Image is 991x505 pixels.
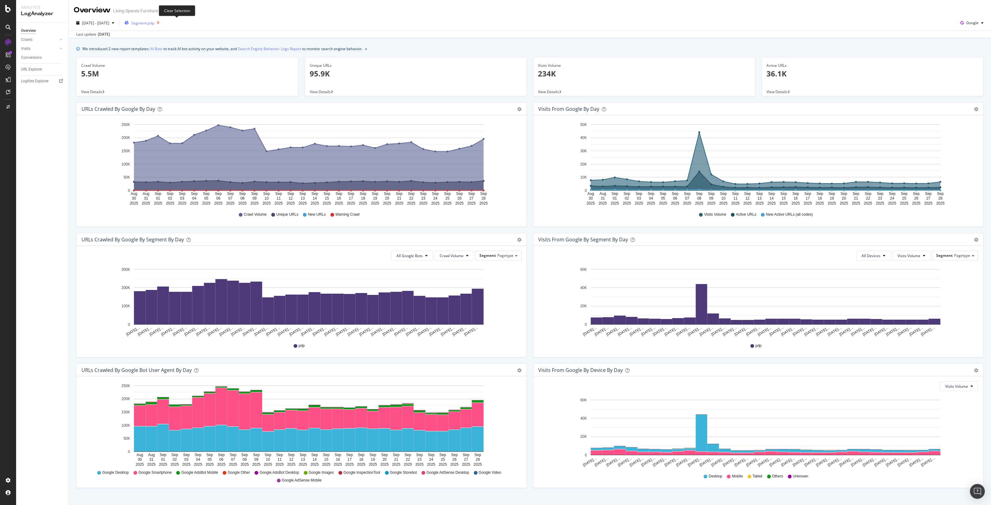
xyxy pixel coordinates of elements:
[649,196,653,201] text: 04
[589,196,593,201] text: 30
[517,238,522,242] div: gear
[81,265,519,337] div: A chart.
[364,44,369,53] button: close banner
[397,196,401,201] text: 21
[816,201,824,205] text: 2025
[538,265,976,337] svg: A chart.
[914,196,919,201] text: 26
[311,201,319,205] text: 2025
[81,106,155,112] div: URLs Crawled by Google by day
[121,286,130,290] text: 200K
[263,192,270,196] text: Sep
[585,322,587,327] text: 0
[166,201,174,205] text: 2025
[958,18,986,28] button: Google
[244,212,267,217] span: Crawl Volume
[238,201,247,205] text: 2025
[445,196,450,201] text: 25
[580,175,587,179] text: 10K
[180,196,185,201] text: 03
[372,192,378,196] text: Sep
[407,201,416,205] text: 2025
[635,201,643,205] text: 2025
[299,343,305,348] span: pdp
[599,201,607,205] text: 2025
[660,192,666,196] text: Sep
[580,149,587,153] text: 30K
[743,201,752,205] text: 2025
[128,188,130,193] text: 0
[636,192,643,196] text: Sep
[337,196,341,201] text: 16
[897,253,920,258] span: Visits Volume
[264,196,269,201] text: 10
[900,201,908,205] text: 2025
[287,192,294,196] text: Sep
[767,201,776,205] text: 2025
[673,196,677,201] text: 06
[81,381,519,467] div: A chart.
[313,196,317,201] text: 14
[21,45,30,52] div: Visits
[121,423,130,428] text: 100K
[647,201,655,205] text: 2025
[768,192,775,196] text: Sep
[203,192,210,196] text: Sep
[190,201,199,205] text: 2025
[587,201,595,205] text: 2025
[121,397,130,401] text: 200K
[600,192,606,196] text: Aug
[648,192,654,196] text: Sep
[286,201,295,205] text: 2025
[853,192,859,196] text: Sep
[81,63,294,68] div: Crawl Volume
[876,201,884,205] text: 2025
[954,253,970,258] span: Pagetype
[76,45,984,52] div: info banner
[482,196,486,201] text: 28
[432,192,439,196] text: Sep
[766,68,979,79] p: 36.1K
[335,201,343,205] text: 2025
[840,192,847,196] text: Sep
[538,63,750,68] div: Visits Volume
[672,192,679,196] text: Sep
[21,66,42,73] div: URL Explorer
[828,192,835,196] text: Sep
[538,106,599,112] div: Visits from Google by day
[21,37,33,43] div: Crawls
[443,201,452,205] text: 2025
[479,201,488,205] text: 2025
[335,212,360,217] span: Warning Crawl
[144,196,148,201] text: 31
[434,251,474,261] button: Crawl Volume
[21,10,63,17] div: LogAnalyzer
[708,192,715,196] text: Sep
[216,196,220,201] text: 06
[121,410,130,414] text: 150K
[878,196,882,201] text: 23
[276,212,298,217] span: Unique URLs
[74,18,117,28] button: [DATE] - [DATE]
[408,192,415,196] text: Sep
[936,253,953,258] span: Segment
[21,28,64,34] a: Overview
[151,45,163,52] a: AI Bots
[121,123,130,127] text: 250K
[227,192,234,196] text: Sep
[409,196,413,201] text: 22
[766,89,788,94] span: View Details
[431,201,439,205] text: 2025
[719,201,727,205] text: 2025
[611,201,619,205] text: 2025
[925,192,932,196] text: Sep
[391,251,433,261] button: All Google Bots
[888,201,896,205] text: 2025
[154,201,162,205] text: 2025
[121,149,130,153] text: 150K
[852,201,860,205] text: 2025
[580,435,587,439] text: 20K
[131,192,137,196] text: Aug
[468,192,475,196] text: Sep
[214,201,223,205] text: 2025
